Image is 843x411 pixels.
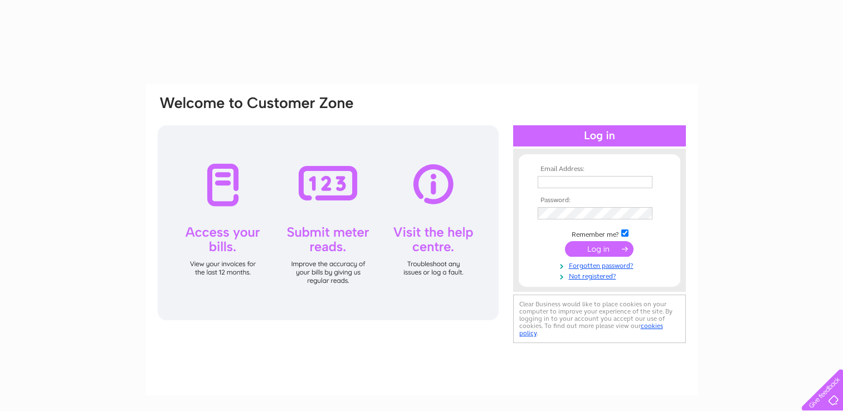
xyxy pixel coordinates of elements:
td: Remember me? [535,228,664,239]
th: Password: [535,197,664,204]
th: Email Address: [535,165,664,173]
input: Submit [565,241,634,257]
a: Forgotten password? [538,260,664,270]
a: cookies policy [519,322,663,337]
a: Not registered? [538,270,664,281]
div: Clear Business would like to place cookies on your computer to improve your experience of the sit... [513,295,686,343]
